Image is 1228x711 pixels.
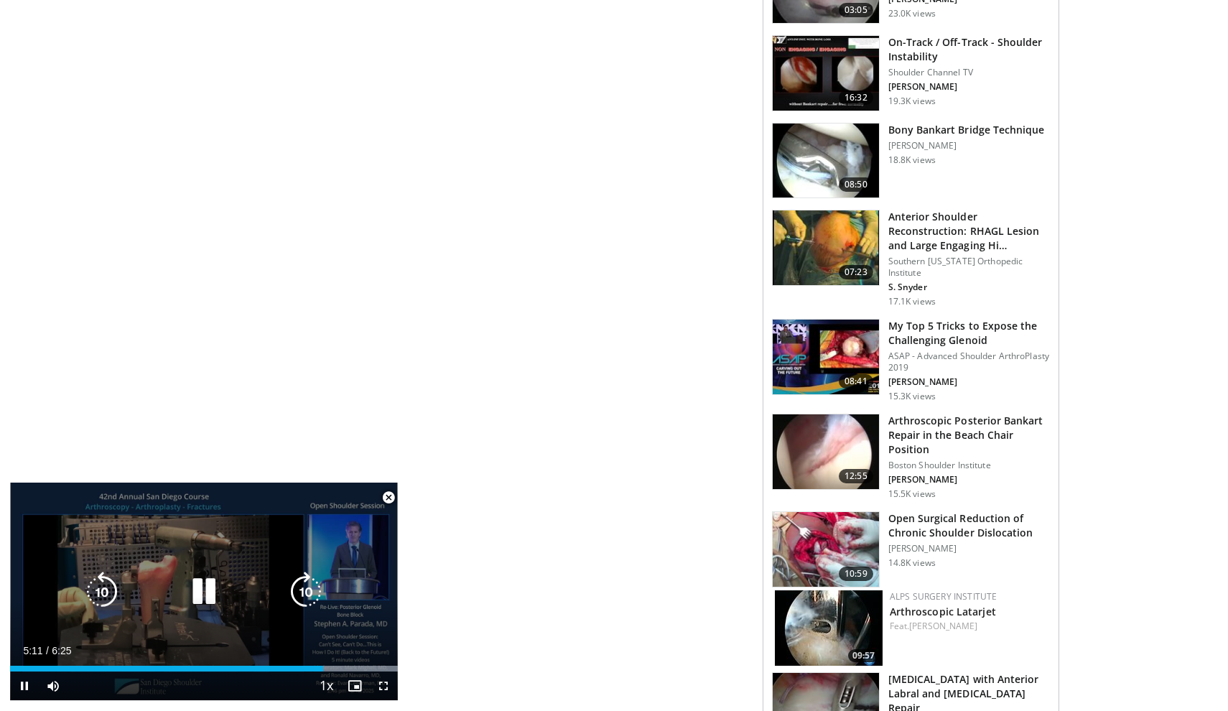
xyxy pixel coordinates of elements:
span: 16:32 [839,90,873,105]
span: 6:25 [52,645,71,656]
div: Feat. [890,620,1047,633]
p: Boston Shoulder Institute [888,460,1050,471]
a: 12:55 Arthroscopic Posterior Bankart Repair in the Beach Chair Position Boston Shoulder Institute... [772,414,1050,500]
p: 18.8K views [888,154,936,166]
img: 545586_3.png.150x105_q85_crop-smart_upscale.jpg [775,590,883,666]
span: 5:11 [23,645,42,656]
span: 07:23 [839,265,873,279]
a: 07:23 Anterior Shoulder Reconstruction: RHAGL Lesion and Large Engaging Hi… Southern [US_STATE] O... [772,210,1050,307]
p: [PERSON_NAME] [888,140,1045,152]
p: [PERSON_NAME] [888,474,1050,485]
span: 12:55 [839,469,873,483]
p: 23.0K views [888,8,936,19]
p: [PERSON_NAME] [888,376,1050,388]
a: 16:32 On-Track / Off-Track - Shoulder Instability Shoulder Channel TV [PERSON_NAME] 19.3K views [772,35,1050,111]
span: 10:59 [839,567,873,581]
p: S. Snyder [888,282,1050,293]
img: 280119_0004_1.png.150x105_q85_crop-smart_upscale.jpg [773,124,879,198]
span: 08:41 [839,374,873,389]
a: Alps Surgery Institute [890,590,997,603]
button: Fullscreen [369,671,398,700]
span: 08:50 [839,177,873,192]
p: [PERSON_NAME] [888,543,1050,554]
h3: Arthroscopic Posterior Bankart Repair in the Beach Chair Position [888,414,1050,457]
p: [PERSON_NAME] [888,81,1050,93]
a: 08:41 My Top 5 Tricks to Expose the Challenging Glenoid ASAP - Advanced Shoulder ArthroPlasty 201... [772,319,1050,402]
span: / [46,645,49,656]
p: Shoulder Channel TV [888,67,1050,78]
h3: Anterior Shoulder Reconstruction: RHAGL Lesion and Large Engaging Hi… [888,210,1050,253]
a: Arthroscopic Latarjet [890,605,996,618]
p: ASAP - Advanced Shoulder ArthroPlasty 2019 [888,350,1050,373]
p: 17.1K views [888,296,936,307]
img: eolv1L8ZdYrFVOcH4xMDoxOjBrO-I4W8.150x105_q85_crop-smart_upscale.jpg [773,210,879,285]
a: 10:59 Open Surgical Reduction of Chronic Shoulder Dislocation [PERSON_NAME] 14.8K views [772,511,1050,587]
span: 03:05 [839,3,873,17]
button: Close [374,483,403,513]
a: [PERSON_NAME] [909,620,977,632]
div: Progress Bar [10,666,398,671]
video-js: Video Player [10,483,398,701]
h3: Open Surgical Reduction of Chronic Shoulder Dislocation [888,511,1050,540]
button: Mute [39,671,68,700]
img: d5ySKFN8UhyXrjO34xMDoxOjB1O8AjAz.150x105_q85_crop-smart_upscale.jpg [773,512,879,587]
a: 09:57 [775,590,883,666]
button: Enable picture-in-picture mode [340,671,369,700]
a: 08:50 Bony Bankart Bridge Technique [PERSON_NAME] 18.8K views [772,123,1050,199]
span: 09:57 [848,649,879,662]
p: Southern [US_STATE] Orthopedic Institute [888,256,1050,279]
h3: Bony Bankart Bridge Technique [888,123,1045,137]
img: warner_bankart_3.png.150x105_q85_crop-smart_upscale.jpg [773,414,879,489]
button: Playback Rate [312,671,340,700]
img: b61a968a-1fa8-450f-8774-24c9f99181bb.150x105_q85_crop-smart_upscale.jpg [773,320,879,394]
img: aaa41d3a-2597-45de-acbb-3f8031e93dd9.150x105_q85_crop-smart_upscale.jpg [773,36,879,111]
h3: My Top 5 Tricks to Expose the Challenging Glenoid [888,319,1050,348]
h3: On-Track / Off-Track - Shoulder Instability [888,35,1050,64]
p: 19.3K views [888,96,936,107]
p: 14.8K views [888,557,936,569]
p: 15.3K views [888,391,936,402]
button: Pause [10,671,39,700]
p: 15.5K views [888,488,936,500]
